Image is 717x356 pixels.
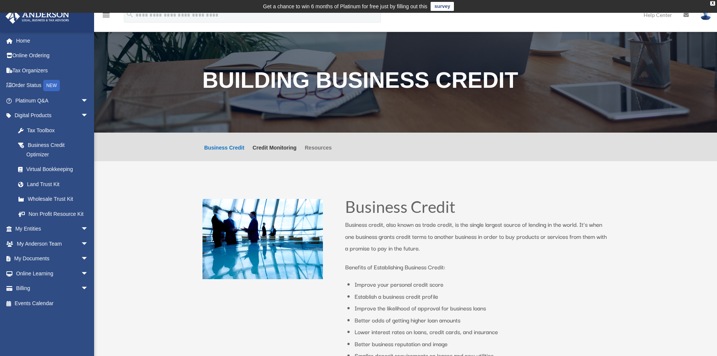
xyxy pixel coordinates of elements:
a: Wholesale Trust Kit [11,192,100,207]
span: arrow_drop_down [81,266,96,281]
a: Non Profit Resource Kit [11,206,100,222]
li: Better odds of getting higher loan amounts [355,314,609,326]
p: Benefits of Establishing Business Credit: [345,261,609,273]
img: Anderson Advisors Platinum Portal [3,9,72,24]
h1: Building Business Credit [202,69,609,95]
a: Business Credit Optimizer [11,138,96,162]
i: search [126,10,134,18]
a: My Anderson Teamarrow_drop_down [5,236,100,251]
li: Improve your personal credit score [355,278,609,290]
a: Billingarrow_drop_down [5,281,100,296]
img: User Pic [700,9,711,20]
div: close [710,1,715,6]
p: Business credit, also known as trade credit, is the single largest source of lending in the world... [345,218,609,261]
a: Resources [305,145,332,161]
a: Events Calendar [5,296,100,311]
a: My Entitiesarrow_drop_down [5,222,100,237]
a: Platinum Q&Aarrow_drop_down [5,93,100,108]
span: arrow_drop_down [81,222,96,237]
a: Online Ordering [5,48,100,63]
li: Establish a business credit profile [355,290,609,303]
div: Land Trust Kit [26,180,90,189]
i: menu [102,11,111,20]
a: Tax Toolbox [11,123,100,138]
li: Better business reputation and image [355,338,609,350]
div: Wholesale Trust Kit [26,194,90,204]
span: arrow_drop_down [81,236,96,252]
a: Virtual Bookkeeping [11,162,100,177]
a: Credit Monitoring [253,145,297,161]
a: survey [431,2,454,11]
a: My Documentsarrow_drop_down [5,251,100,266]
div: Tax Toolbox [26,126,90,135]
a: Land Trust Kit [11,177,100,192]
div: Non Profit Resource Kit [26,209,90,219]
div: Business Credit Optimizer [26,141,87,159]
h1: Business Credit [345,199,609,219]
a: Online Learningarrow_drop_down [5,266,100,281]
a: Business Credit [204,145,245,161]
div: Get a chance to win 6 months of Platinum for free just by filling out this [263,2,428,11]
span: arrow_drop_down [81,251,96,267]
img: business people talking in office [202,199,323,280]
a: menu [102,13,111,20]
li: Lower interest rates on loans, credit cards, and insurance [355,326,609,338]
span: arrow_drop_down [81,93,96,108]
a: Order StatusNEW [5,78,100,93]
span: arrow_drop_down [81,281,96,296]
a: Tax Organizers [5,63,100,78]
span: arrow_drop_down [81,108,96,124]
a: Home [5,33,100,48]
a: Digital Productsarrow_drop_down [5,108,100,123]
li: Improve the likelihood of approval for business loans [355,302,609,314]
div: NEW [43,80,60,91]
div: Virtual Bookkeeping [26,165,90,174]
